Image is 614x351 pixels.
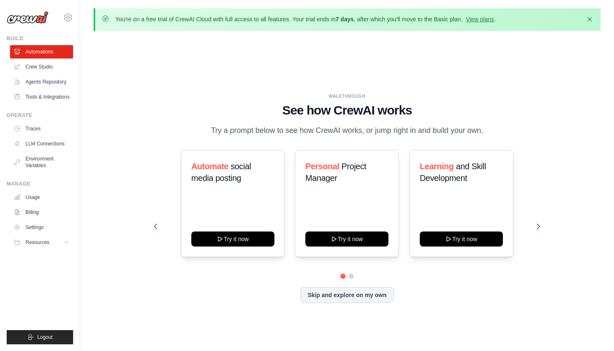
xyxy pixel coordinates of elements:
a: LLM Connections [10,137,73,150]
div: WALKTHROUGH [154,93,540,99]
a: Billing [10,206,73,219]
button: Try it now [420,231,503,247]
a: Crew Studio [10,60,73,74]
a: Agents Repository [10,75,73,89]
h1: See how CrewAI works [154,103,540,118]
img: Logo [7,11,48,24]
button: Logout [7,330,73,344]
button: Try it now [305,231,388,247]
p: Try a prompt below to see how CrewAI works, or jump right in and build your own. [207,125,487,137]
a: Automations [10,45,73,58]
a: Tools & Integrations [10,90,73,104]
span: and Skill Development [420,162,486,183]
div: Operate [7,112,73,119]
span: Personal [305,162,339,171]
a: View plans [466,16,494,23]
button: Resources [10,236,73,249]
div: Build [7,35,73,42]
a: Settings [10,221,73,234]
button: Skip and explore on my own [300,287,393,303]
span: Automate [191,162,228,171]
strong: 7 days [335,16,354,23]
span: Learning [420,162,454,171]
div: Manage [7,181,73,187]
a: Usage [10,191,73,204]
span: Resources [25,239,49,246]
button: Try it now [191,231,274,247]
p: You're on a free trial of CrewAI Cloud with full access to all features. Your trial ends in , aft... [115,15,496,23]
span: Logout [37,334,53,341]
a: Traces [10,122,73,135]
a: Environment Variables [10,152,73,172]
